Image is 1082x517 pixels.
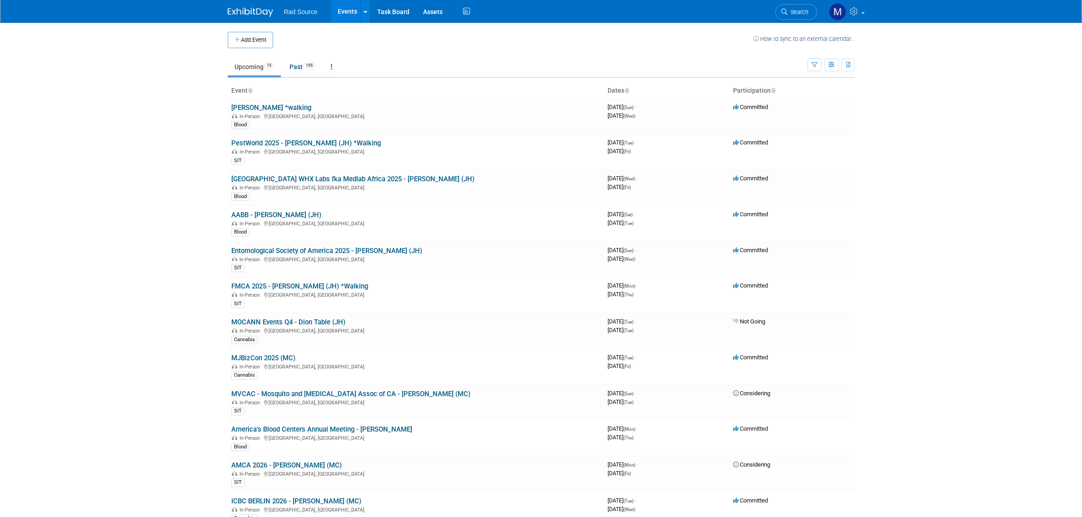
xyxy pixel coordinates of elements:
[239,292,263,298] span: In-Person
[231,318,345,326] a: MOCANN Events Q4 - Dion Table (JH)
[231,157,244,165] div: SIT
[608,291,633,298] span: [DATE]
[733,211,768,218] span: Committed
[733,461,770,468] span: Considering
[733,175,768,182] span: Committed
[232,114,237,118] img: In-Person Event
[608,211,635,218] span: [DATE]
[733,104,768,110] span: Committed
[623,355,633,360] span: (Tue)
[239,114,263,119] span: In-Person
[231,336,258,344] div: Cannabis
[231,407,244,415] div: SIT
[635,390,636,397] span: -
[623,292,633,297] span: (Thu)
[231,461,342,469] a: AMCA 2026 - [PERSON_NAME] (MC)
[239,400,263,406] span: In-Person
[608,327,633,333] span: [DATE]
[232,364,237,368] img: In-Person Event
[231,148,600,155] div: [GEOGRAPHIC_DATA], [GEOGRAPHIC_DATA]
[232,221,237,225] img: In-Person Event
[231,506,600,513] div: [GEOGRAPHIC_DATA], [GEOGRAPHIC_DATA]
[228,32,273,48] button: Add Event
[231,390,470,398] a: MVCAC - Mosquito and [MEDICAL_DATA] Assoc of CA - [PERSON_NAME] (MC)
[228,58,281,75] a: Upcoming15
[231,497,361,505] a: ICBC BERLIN 2026 - [PERSON_NAME] (MC)
[231,247,422,255] a: Entomological Society of America 2025 - [PERSON_NAME] (JH)
[829,3,846,20] img: Melissa Conboy
[623,140,633,145] span: (Tue)
[608,148,631,154] span: [DATE]
[788,9,808,15] span: Search
[635,104,636,110] span: -
[608,175,638,182] span: [DATE]
[623,185,631,190] span: (Fri)
[623,221,633,226] span: (Tue)
[623,283,635,288] span: (Mon)
[248,87,252,94] a: Sort by Event Name
[231,104,311,112] a: [PERSON_NAME] *walking
[623,400,633,405] span: (Tue)
[771,87,775,94] a: Sort by Participation Type
[231,211,321,219] a: AABB - [PERSON_NAME] (JH)
[231,398,600,406] div: [GEOGRAPHIC_DATA], [GEOGRAPHIC_DATA]
[608,398,633,405] span: [DATE]
[231,363,600,370] div: [GEOGRAPHIC_DATA], [GEOGRAPHIC_DATA]
[232,185,237,189] img: In-Person Event
[733,139,768,146] span: Committed
[623,248,633,253] span: (Sun)
[232,149,237,154] img: In-Person Event
[608,112,635,119] span: [DATE]
[623,364,631,369] span: (Fri)
[232,292,237,297] img: In-Person Event
[608,139,636,146] span: [DATE]
[624,87,629,94] a: Sort by Start Date
[623,427,635,432] span: (Mon)
[239,328,263,334] span: In-Person
[231,228,249,236] div: Blood
[608,390,636,397] span: [DATE]
[623,319,633,324] span: (Tue)
[239,435,263,441] span: In-Person
[635,318,636,325] span: -
[608,461,638,468] span: [DATE]
[608,363,631,369] span: [DATE]
[637,425,638,432] span: -
[231,434,600,441] div: [GEOGRAPHIC_DATA], [GEOGRAPHIC_DATA]
[231,112,600,119] div: [GEOGRAPHIC_DATA], [GEOGRAPHIC_DATA]
[608,184,631,190] span: [DATE]
[231,354,295,362] a: MJBizCon 2025 (MC)
[733,282,768,289] span: Committed
[232,471,237,476] img: In-Person Event
[231,300,244,308] div: SIT
[232,507,237,512] img: In-Person Event
[231,264,244,272] div: SIT
[623,435,633,440] span: (Thu)
[733,390,770,397] span: Considering
[239,185,263,191] span: In-Person
[637,175,638,182] span: -
[608,255,635,262] span: [DATE]
[608,434,633,441] span: [DATE]
[231,443,249,451] div: Blood
[623,105,633,110] span: (Sun)
[637,461,638,468] span: -
[733,425,768,432] span: Committed
[608,104,636,110] span: [DATE]
[239,257,263,263] span: In-Person
[608,247,636,254] span: [DATE]
[623,212,633,217] span: (Sat)
[733,247,768,254] span: Committed
[623,328,633,333] span: (Tue)
[231,175,474,183] a: [GEOGRAPHIC_DATA] WHX Labs fka Medlab Africa 2025 - [PERSON_NAME] (JH)
[283,58,322,75] a: Past195
[231,255,600,263] div: [GEOGRAPHIC_DATA], [GEOGRAPHIC_DATA]
[239,507,263,513] span: In-Person
[264,62,274,69] span: 15
[623,114,635,119] span: (Wed)
[608,282,638,289] span: [DATE]
[231,478,244,487] div: SIT
[608,470,631,477] span: [DATE]
[635,497,636,504] span: -
[231,327,600,334] div: [GEOGRAPHIC_DATA], [GEOGRAPHIC_DATA]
